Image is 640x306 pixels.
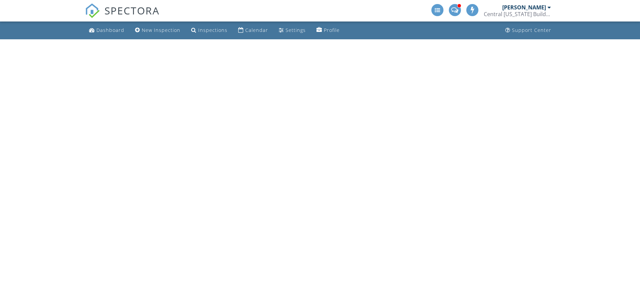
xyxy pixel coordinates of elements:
[324,27,340,33] div: Profile
[104,3,160,17] span: SPECTORA
[96,27,124,33] div: Dashboard
[236,24,271,37] a: Calendar
[286,27,306,33] div: Settings
[276,24,308,37] a: Settings
[85,3,100,18] img: The Best Home Inspection Software - Spectora
[502,4,546,11] div: [PERSON_NAME]
[245,27,268,33] div: Calendar
[314,24,342,37] a: Profile
[85,9,160,23] a: SPECTORA
[188,24,230,37] a: Inspections
[132,24,183,37] a: New Inspection
[198,27,227,33] div: Inspections
[512,27,551,33] div: Support Center
[484,11,551,17] div: Central Florida Building Inspectors
[503,24,554,37] a: Support Center
[142,27,180,33] div: New Inspection
[86,24,127,37] a: Dashboard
